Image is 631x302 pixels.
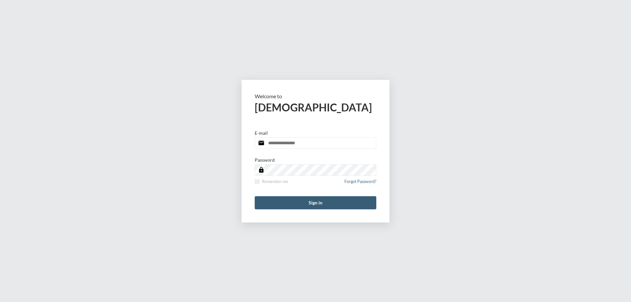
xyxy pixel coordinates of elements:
[255,196,376,209] button: Sign in
[255,179,288,184] label: Remember me
[344,179,376,188] a: Forgot Password?
[255,130,268,136] p: E-mail
[255,93,376,99] p: Welcome to
[255,157,275,163] p: Password
[255,101,376,114] h2: [DEMOGRAPHIC_DATA]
